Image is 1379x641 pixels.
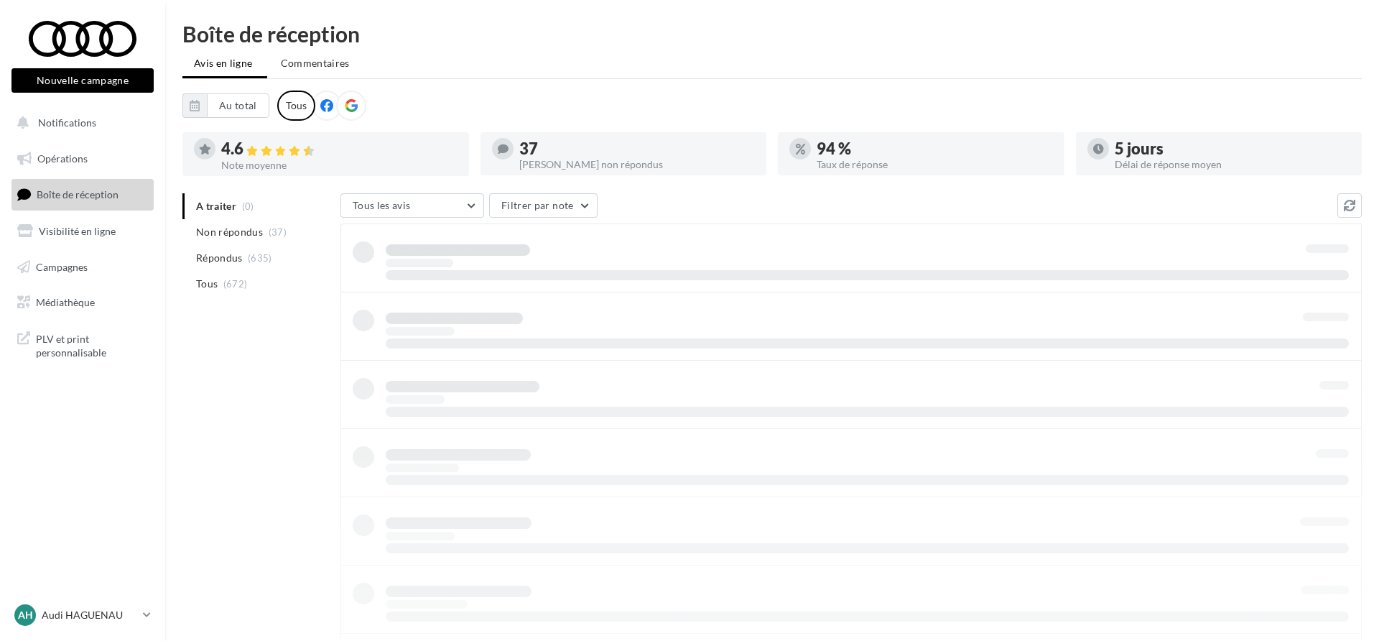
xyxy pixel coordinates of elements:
div: Délai de réponse moyen [1115,160,1351,170]
a: Visibilité en ligne [9,216,157,246]
a: AH Audi HAGUENAU [11,601,154,629]
button: Notifications [9,108,151,138]
div: Note moyenne [221,160,458,170]
div: Tous [277,91,315,121]
span: Visibilité en ligne [39,225,116,237]
span: (635) [248,252,272,264]
span: Non répondus [196,225,263,239]
button: Au total [182,93,269,118]
span: Répondus [196,251,243,265]
a: PLV et print personnalisable [9,323,157,366]
div: Boîte de réception [182,23,1362,45]
span: (672) [223,278,248,290]
a: Boîte de réception [9,179,157,210]
span: Commentaires [281,57,350,69]
span: Campagnes [36,260,88,272]
button: Au total [207,93,269,118]
div: Taux de réponse [817,160,1053,170]
div: 5 jours [1115,141,1351,157]
button: Nouvelle campagne [11,68,154,93]
span: Opérations [37,152,88,165]
span: (37) [269,226,287,238]
div: 37 [519,141,756,157]
a: Médiathèque [9,287,157,318]
p: Audi HAGUENAU [42,608,137,622]
span: Notifications [38,116,96,129]
div: 94 % [817,141,1053,157]
span: Médiathèque [36,296,95,308]
div: [PERSON_NAME] non répondus [519,160,756,170]
span: Tous [196,277,218,291]
span: AH [18,608,33,622]
div: 4.6 [221,141,458,157]
span: PLV et print personnalisable [36,329,148,360]
a: Opérations [9,144,157,174]
span: Boîte de réception [37,188,119,200]
a: Campagnes [9,252,157,282]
